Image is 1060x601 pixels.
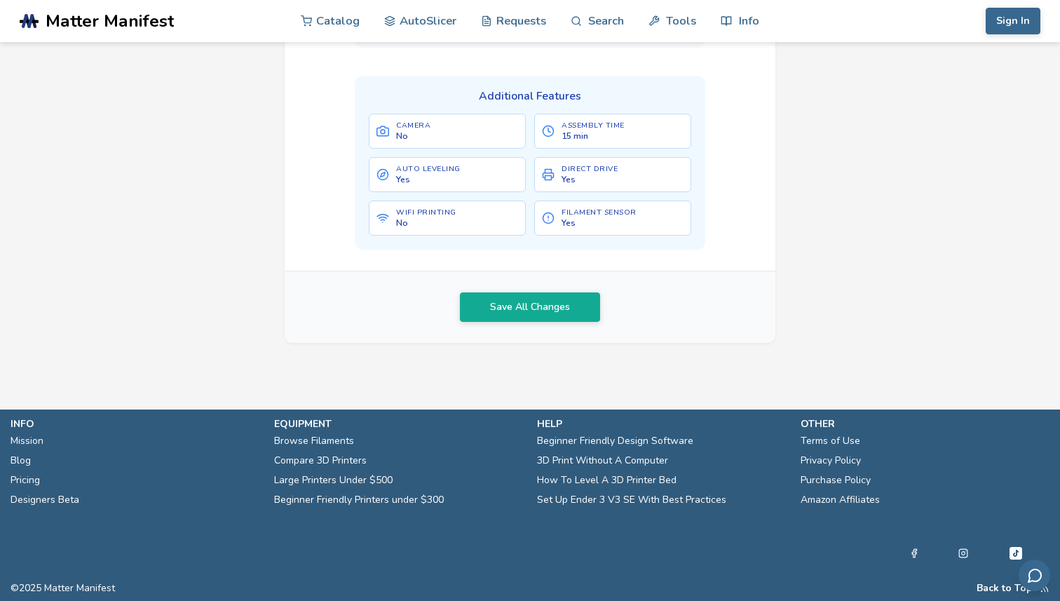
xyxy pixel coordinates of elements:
[958,545,968,562] a: Instagram
[11,451,31,471] a: Blog
[1007,545,1024,562] a: Tiktok
[396,175,461,184] span: Yes
[537,471,677,490] a: How To Level A 3D Printer Bed
[11,490,79,510] a: Designers Beta
[396,121,430,130] span: Camera
[274,417,524,431] p: equipment
[11,417,260,431] p: info
[801,417,1050,431] p: other
[562,131,625,141] span: 15 min
[562,121,625,130] span: Assembly Time
[986,8,1040,34] button: Sign In
[11,471,40,490] a: Pricing
[274,490,444,510] a: Beginner Friendly Printers under $300
[562,208,637,217] span: Filament Sensor
[274,451,367,471] a: Compare 3D Printers
[537,490,726,510] a: Set Up Ender 3 V3 SE With Best Practices
[909,545,919,562] a: Facebook
[801,490,880,510] a: Amazon Affiliates
[537,451,668,471] a: 3D Print Without A Computer
[274,471,393,490] a: Large Printers Under $500
[11,431,43,451] a: Mission
[562,165,618,173] span: Direct Drive
[46,11,174,31] span: Matter Manifest
[801,431,860,451] a: Terms of Use
[369,90,691,102] h3: Additional Features
[11,583,115,594] span: © 2025 Matter Manifest
[537,417,787,431] p: help
[396,165,461,173] span: Auto Leveling
[1019,560,1050,591] button: Send feedback via email
[537,431,693,451] a: Beginner Friendly Design Software
[1040,583,1049,594] a: RSS Feed
[801,451,861,471] a: Privacy Policy
[396,218,456,228] span: No
[396,208,456,217] span: WiFi Printing
[562,175,618,184] span: Yes
[801,471,871,490] a: Purchase Policy
[562,218,637,228] span: Yes
[274,431,354,451] a: Browse Filaments
[460,292,600,322] button: Save All Changes
[977,583,1033,594] button: Back to Top
[396,131,430,141] span: No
